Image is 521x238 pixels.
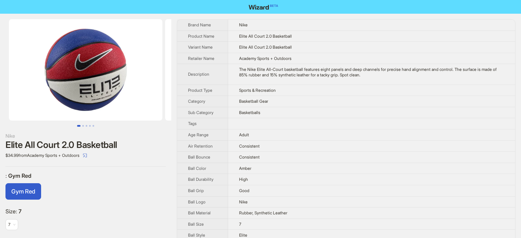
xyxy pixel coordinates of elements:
[188,110,213,115] span: Sub Category
[239,166,251,171] span: Amber
[239,110,260,115] span: Basketballs
[9,19,162,121] img: Elite All Court 2.0 Basketball Elite All Court 2.0 Basketball image 1
[239,143,260,149] span: Consistent
[188,143,213,149] span: Air Retention
[82,125,84,127] button: Go to slide 2
[188,56,214,61] span: Retailer Name
[89,125,91,127] button: Go to slide 4
[92,125,94,127] button: Go to slide 5
[239,34,292,39] span: Elite All Court 2.0 Basketball
[188,154,210,160] span: Ball Bounce
[188,22,211,27] span: Brand Name
[239,22,248,27] span: Nike
[86,125,87,127] button: Go to slide 3
[165,19,319,121] img: Elite All Court 2.0 Basketball Elite All Court 2.0 Basketball image 2
[239,99,268,104] span: Basketball Gear
[239,88,276,93] span: Sports & Recreation
[239,132,249,137] span: Adult
[83,153,87,158] span: select
[188,88,212,93] span: Product Type
[188,188,204,193] span: Ball Grip
[188,233,205,238] span: Ball Style
[188,166,206,171] span: Ball Color
[77,125,80,127] button: Go to slide 1
[5,140,166,150] div: Elite All Court 2.0 Basketball
[5,150,166,161] div: $34.99 from Academy Sports + Outdoors
[239,45,292,50] span: Elite All Court 2.0 Basketball
[188,199,206,204] span: Ball Logo
[188,177,213,182] span: Ball Durability
[188,99,205,104] span: Category
[239,199,248,204] span: Nike
[239,67,504,77] div: The Nike Elite All-Court basketball features eight panels and deep channels for precise hand alig...
[188,210,211,215] span: Ball Material
[239,233,247,238] span: Elite
[18,208,22,215] span: 7
[8,222,10,227] span: 7
[8,172,32,179] span: Gym Red
[5,183,41,200] label: available
[188,121,197,126] span: Tags
[8,220,15,230] span: available
[5,132,166,140] div: Nike
[11,188,35,195] span: Gym Red
[188,222,204,227] span: Ball Size
[5,208,18,215] span: Size :
[239,188,249,193] span: Good
[239,177,248,182] span: High
[239,210,287,215] span: Rubber, Synthetic Leather
[188,132,209,137] span: Age Range
[188,45,213,50] span: Variant Name
[188,72,209,77] span: Description
[239,56,291,61] span: Academy Sports + Outdoors
[188,34,214,39] span: Product Name
[5,172,8,179] span: :
[239,222,241,227] span: 7
[239,154,260,160] span: Consistent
